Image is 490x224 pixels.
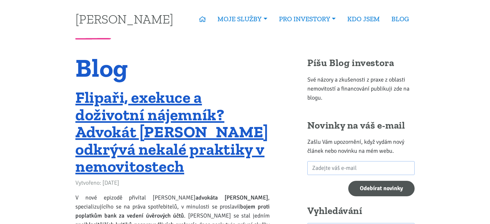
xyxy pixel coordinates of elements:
h2: Píšu Blog investora [307,57,415,69]
h2: Vyhledávání [307,205,415,217]
a: PRO INVESTORY [273,12,341,26]
a: BLOG [386,12,415,26]
a: MOJE SLUŽBY [212,12,273,26]
a: Flipaři, exekuce a doživotní nájemník? Advokát [PERSON_NAME] odkrývá nekalé praktiky v nemovitostech [75,88,268,176]
input: Odebírat novinky [348,181,415,197]
p: Své názory a zkušenosti z praxe z oblasti nemovitostí a financování publikuji zde na blogu. [307,75,415,102]
strong: bojem proti poplatkům bank za vedení úvěrových účtů [75,203,270,219]
h1: Blog [75,57,270,79]
p: Zašlu Vám upozornění, když vydám nový článek nebo novinku na mém webu. [307,137,415,155]
div: Vytvořeno: [DATE] [75,178,270,187]
a: KDO JSEM [341,12,386,26]
a: [PERSON_NAME] [75,13,173,25]
h2: Novinky na váš e-mail [307,120,415,132]
strong: advokáta [PERSON_NAME] [196,194,268,201]
input: Zadejte váš e-mail [307,161,415,175]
